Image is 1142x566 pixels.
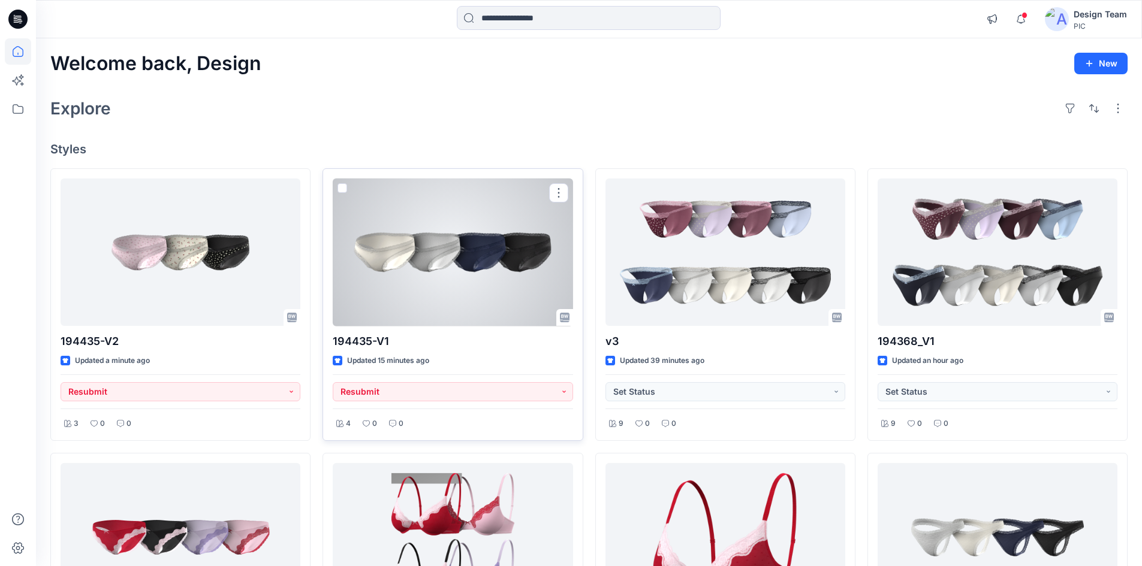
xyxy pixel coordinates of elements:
[892,355,963,367] p: Updated an hour ago
[619,417,623,430] p: 9
[891,417,896,430] p: 9
[333,333,572,350] p: 194435-V1
[50,99,111,118] h2: Explore
[399,417,403,430] p: 0
[1074,53,1128,74] button: New
[50,142,1128,156] h4: Styles
[333,178,572,326] a: 194435-V1
[347,355,429,367] p: Updated 15 minutes ago
[944,417,948,430] p: 0
[61,178,300,326] a: 194435-V2
[878,333,1117,350] p: 194368_V1
[1074,7,1127,22] div: Design Team
[671,417,676,430] p: 0
[605,333,845,350] p: v3
[645,417,650,430] p: 0
[100,417,105,430] p: 0
[878,178,1117,326] a: 194368_V1
[372,417,377,430] p: 0
[74,417,79,430] p: 3
[917,417,922,430] p: 0
[126,417,131,430] p: 0
[346,417,351,430] p: 4
[620,355,704,367] p: Updated 39 minutes ago
[1074,22,1127,31] div: PIC
[605,178,845,326] a: v3
[61,333,300,350] p: 194435-V2
[1045,7,1069,31] img: avatar
[50,53,261,75] h2: Welcome back, Design
[75,355,150,367] p: Updated a minute ago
